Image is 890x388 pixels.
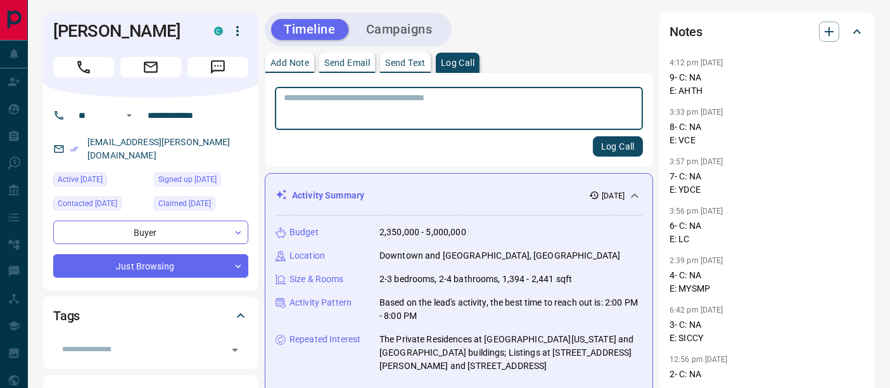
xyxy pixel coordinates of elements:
p: 8- C: NA E: VCE [670,120,865,147]
p: 3:57 pm [DATE] [670,157,723,166]
p: 4:12 pm [DATE] [670,58,723,67]
span: Message [188,57,248,77]
p: 2:39 pm [DATE] [670,256,723,265]
a: [EMAIL_ADDRESS][PERSON_NAME][DOMAIN_NAME] [87,137,231,160]
div: Tags [53,301,248,331]
div: condos.ca [214,27,223,36]
p: 12:56 pm [DATE] [670,355,728,364]
span: Call [53,57,114,77]
div: Notes [670,16,865,47]
p: 9- C: NA E: AHTH [670,71,865,98]
div: Buyer [53,221,248,244]
p: Send Text [385,58,426,67]
p: 4- C: NA E: MYSMP [670,269,865,295]
p: Downtown and [GEOGRAPHIC_DATA], [GEOGRAPHIC_DATA] [379,249,620,262]
h2: Tags [53,306,80,326]
div: Mon Jul 21 2025 [154,197,248,214]
p: 2-3 bedrooms, 2-4 bathrooms, 1,394 - 2,441 sqft [379,273,572,286]
div: Sun Jul 20 2025 [154,172,248,190]
p: Based on the lead's activity, the best time to reach out is: 2:00 PM - 8:00 PM [379,296,642,323]
p: The Private Residences at [GEOGRAPHIC_DATA][US_STATE] and [GEOGRAPHIC_DATA] buildings; Listings a... [379,333,642,373]
p: 2,350,000 - 5,000,000 [379,226,466,239]
div: Thu Aug 14 2025 [53,197,148,214]
h1: [PERSON_NAME] [53,21,195,41]
span: Claimed [DATE] [158,197,211,210]
p: Budget [289,226,319,239]
p: Activity Pattern [289,296,352,309]
p: Send Email [324,58,370,67]
svg: Email Verified [70,145,79,153]
p: 3- C: NA E: SICCY [670,318,865,345]
p: Activity Summary [292,189,364,202]
p: 3:56 pm [DATE] [670,207,723,216]
span: Active [DATE] [58,173,103,186]
p: Size & Rooms [289,273,344,286]
span: Email [120,57,181,77]
button: Open [122,108,137,123]
p: 6:42 pm [DATE] [670,306,723,314]
p: Location [289,249,325,262]
button: Campaigns [353,19,445,40]
h2: Notes [670,22,702,42]
p: [DATE] [602,190,625,202]
span: Signed up [DATE] [158,173,217,186]
div: Just Browsing [53,254,248,278]
p: 3:33 pm [DATE] [670,108,723,117]
button: Log Call [593,136,643,157]
p: Log Call [441,58,474,67]
button: Open [226,341,244,359]
p: 7- C: NA E: YDCE [670,170,865,197]
span: Contacted [DATE] [58,197,117,210]
p: Repeated Interest [289,333,360,346]
button: Timeline [271,19,348,40]
div: Sun Jul 20 2025 [53,172,148,190]
p: 6- C: NA E: LC [670,219,865,246]
div: Activity Summary[DATE] [276,184,642,207]
p: Add Note [270,58,309,67]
